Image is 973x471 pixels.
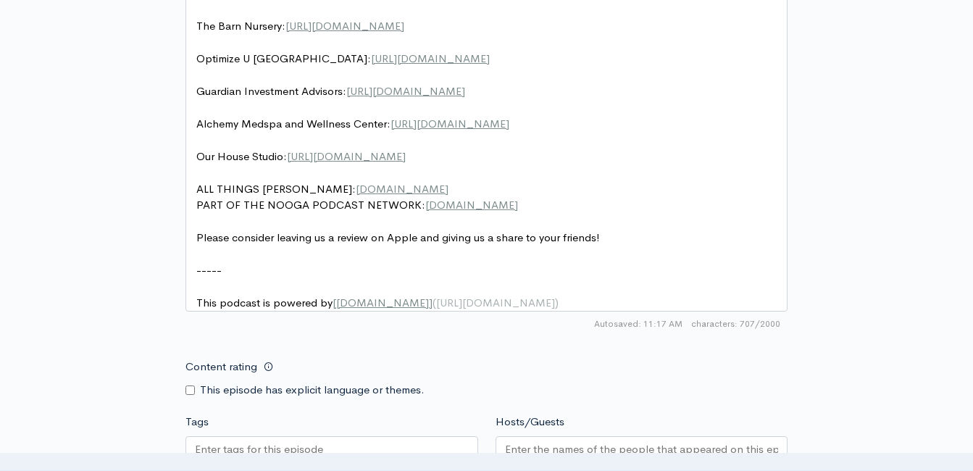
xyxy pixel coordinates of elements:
span: [DOMAIN_NAME] [425,198,518,212]
label: Content rating [185,352,257,382]
span: [URL][DOMAIN_NAME] [287,149,406,163]
span: [URL][DOMAIN_NAME] [346,84,465,98]
span: 707/2000 [691,317,780,330]
input: Enter tags for this episode [195,441,325,458]
label: Tags [185,414,209,430]
span: ( [433,296,436,309]
span: Guardian Investment Advisors: [196,84,465,98]
label: This episode has explicit language or themes. [200,382,425,399]
span: [URL][DOMAIN_NAME] [371,51,490,65]
span: ALL THINGS [PERSON_NAME]: [196,182,448,196]
span: [ [333,296,336,309]
span: Please consider leaving us a review on Apple and giving us a share to your friends! [196,230,600,244]
span: PART OF THE NOOGA PODCAST NETWORK: [196,198,518,212]
span: Optimize U [GEOGRAPHIC_DATA]: [196,51,490,65]
span: [URL][DOMAIN_NAME] [436,296,555,309]
span: ) [555,296,559,309]
span: [URL][DOMAIN_NAME] [285,19,404,33]
label: Hosts/Guests [496,414,564,430]
span: Our House Studio: [196,149,406,163]
span: Alchemy Medspa and Wellness Center: [196,117,509,130]
span: [DOMAIN_NAME] [356,182,448,196]
span: ----- [196,263,222,277]
span: Autosaved: 11:17 AM [594,317,682,330]
span: This podcast is powered by [196,296,559,309]
span: [DOMAIN_NAME] [336,296,429,309]
span: [URL][DOMAIN_NAME] [391,117,509,130]
span: ] [429,296,433,309]
input: Enter the names of the people that appeared on this episode [505,441,779,458]
span: The Barn Nursery: [196,19,404,33]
